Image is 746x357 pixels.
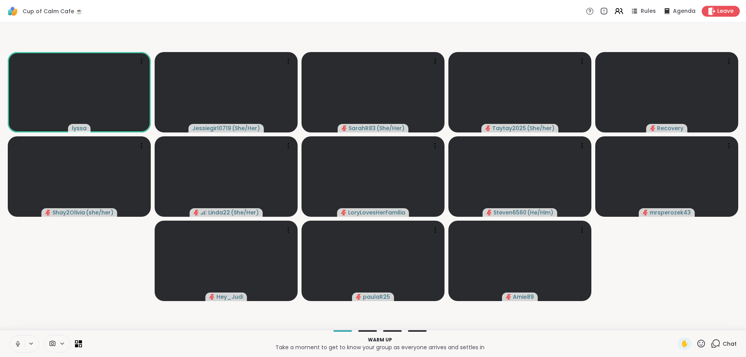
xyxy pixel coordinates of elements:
[657,124,683,132] span: Recovery
[673,7,695,15] span: Agenda
[641,7,656,15] span: Rules
[527,124,554,132] span: ( She/her )
[87,343,673,351] p: Take a moment to get to know your group as everyone arrives and settles in
[208,209,230,216] span: Linda22
[506,294,511,300] span: audio-muted
[348,209,405,216] span: LoryLovesHerFamilia
[527,209,553,216] span: ( He/Him )
[192,124,231,132] span: Jessiegirl0719
[650,209,691,216] span: mrsperozek43
[485,125,491,131] span: audio-muted
[23,7,82,15] span: Cup of Calm Cafe ☕️
[6,5,19,18] img: ShareWell Logomark
[52,209,85,216] span: Shay2Olivia
[376,124,404,132] span: ( She/Her )
[87,336,673,343] p: Warm up
[356,294,361,300] span: audio-muted
[492,124,526,132] span: Taytay2025
[486,210,492,215] span: audio-muted
[341,210,347,215] span: audio-muted
[193,210,199,215] span: audio-muted
[45,210,51,215] span: audio-muted
[513,293,534,301] span: Amie89
[717,7,734,15] span: Leave
[216,293,243,301] span: Hey_Judi
[723,340,737,348] span: Chat
[86,209,113,216] span: ( she/her )
[231,209,259,216] span: ( She/Her )
[681,339,688,348] span: ✋
[72,124,87,132] span: lyssa
[349,124,376,132] span: SarahR83
[232,124,260,132] span: ( She/Her )
[493,209,526,216] span: Steven6560
[363,293,390,301] span: paulaR25
[643,210,648,215] span: audio-muted
[650,125,655,131] span: audio-muted
[342,125,347,131] span: audio-muted
[209,294,215,300] span: audio-muted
